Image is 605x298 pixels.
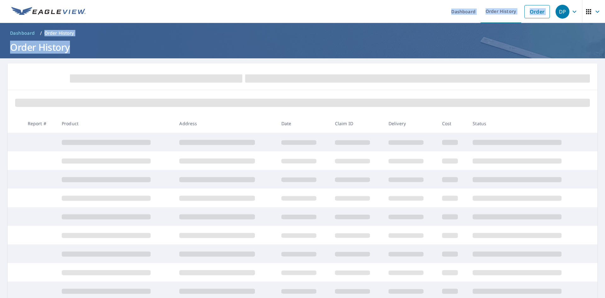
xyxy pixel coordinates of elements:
th: Cost [437,114,468,133]
img: EV Logo [11,7,86,16]
th: Product [57,114,174,133]
p: Order History [44,30,74,36]
span: Dashboard [10,30,35,36]
a: Dashboard [8,28,37,38]
th: Date [276,114,330,133]
nav: breadcrumb [8,28,597,38]
th: Report # [23,114,57,133]
a: Order [524,5,550,18]
h1: Order History [8,41,597,54]
th: Address [174,114,276,133]
th: Status [468,114,585,133]
li: / [40,29,42,37]
div: DP [556,5,569,19]
th: Delivery [383,114,437,133]
th: Claim ID [330,114,383,133]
